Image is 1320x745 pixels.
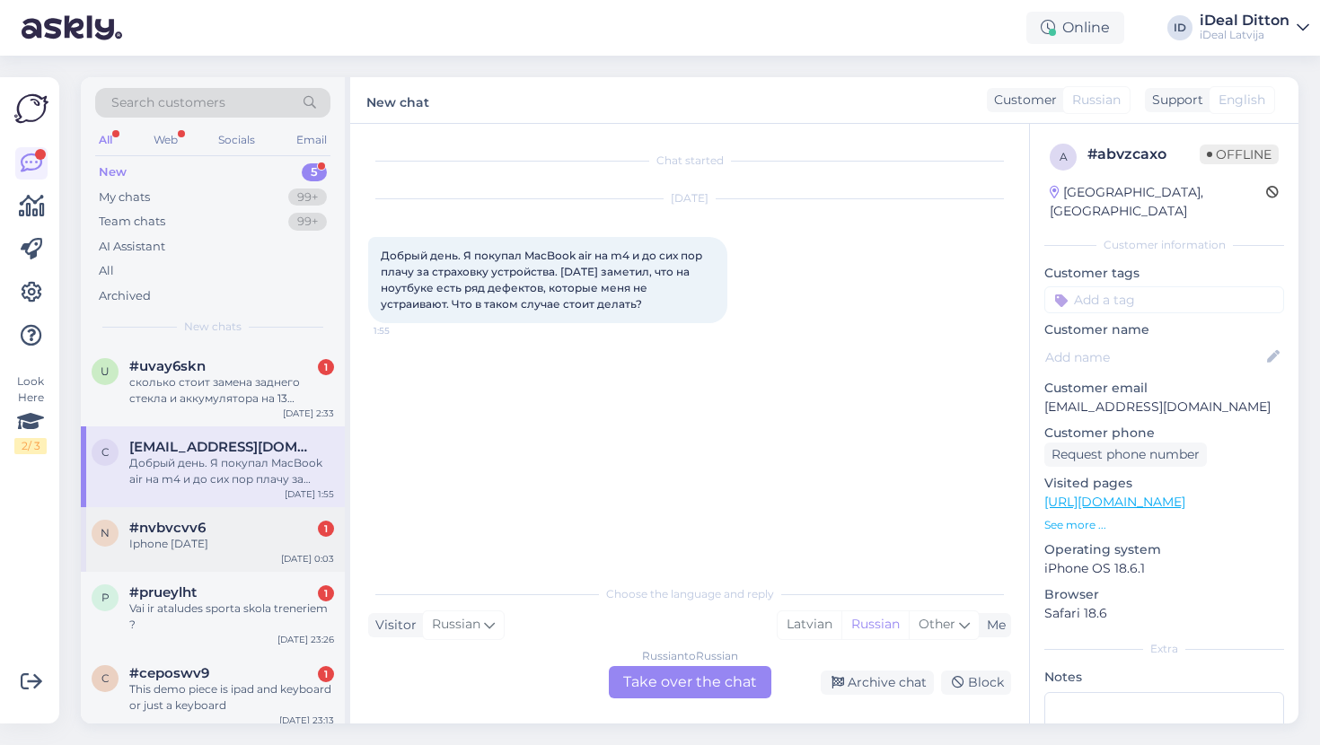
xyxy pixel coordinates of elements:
input: Add name [1045,347,1263,367]
p: Browser [1044,585,1284,604]
span: #nvbvcvv6 [129,520,206,536]
span: English [1219,91,1265,110]
div: ID [1167,15,1192,40]
span: c [101,671,110,685]
span: a [1060,150,1068,163]
div: My chats [99,188,150,206]
p: Operating system [1044,540,1284,559]
div: 2 / 3 [14,438,47,454]
div: 1 [318,666,334,682]
div: [DATE] 0:03 [281,552,334,565]
div: [DATE] 1:55 [285,487,334,501]
div: Choose the language and reply [368,586,1011,602]
div: Block [941,670,1011,695]
div: Archived [99,287,151,305]
div: Online [1026,12,1124,44]
div: сколько стоит замена заднего стекла и аккумулятора на 13 айфоне? [129,374,334,407]
div: Добрый день. Я покупал MacBook air на m4 и до сих пор плачу за страховку устройства. [DATE] замет... [129,455,334,487]
div: Archive chat [821,670,934,695]
p: Customer phone [1044,424,1284,443]
div: [DATE] [368,190,1011,206]
p: See more ... [1044,517,1284,533]
p: Customer email [1044,379,1284,398]
a: iDeal DittoniDeal Latvija [1200,13,1309,42]
div: New [99,163,127,181]
span: New chats [184,319,242,335]
div: Me [980,616,1006,635]
span: #prueylht [129,584,197,600]
span: cs.mixep@gmail.com [129,439,316,455]
input: Add a tag [1044,286,1284,313]
span: Russian [1072,91,1121,110]
div: AI Assistant [99,238,165,256]
span: Other [919,616,955,632]
div: All [99,262,114,280]
span: c [101,445,110,459]
div: 1 [318,359,334,375]
div: Customer [987,91,1057,110]
div: This demo piece is ipad and keyboard or just a keyboard [129,681,334,714]
div: 5 [302,163,327,181]
div: Chat started [368,153,1011,169]
p: iPhone OS 18.6.1 [1044,559,1284,578]
div: Latvian [778,611,841,638]
span: u [101,364,110,378]
span: Добрый день. Я покупал MacBook air на m4 и до сих пор плачу за страховку устройства. [DATE] замет... [381,249,705,311]
div: Request phone number [1044,443,1207,467]
span: Offline [1200,145,1279,164]
div: Russian to Russian [642,648,738,664]
div: Visitor [368,616,417,635]
p: Visited pages [1044,474,1284,493]
div: Extra [1044,641,1284,657]
div: 1 [318,585,334,601]
img: Askly Logo [14,92,48,126]
label: New chat [366,88,429,112]
span: Russian [432,615,480,635]
div: [DATE] 23:26 [277,633,334,646]
p: Notes [1044,668,1284,687]
p: Customer tags [1044,264,1284,283]
div: Web [150,128,181,152]
div: Russian [841,611,909,638]
span: p [101,591,110,604]
div: [GEOGRAPHIC_DATA], [GEOGRAPHIC_DATA] [1050,183,1266,221]
a: [URL][DOMAIN_NAME] [1044,494,1185,510]
p: Safari 18.6 [1044,604,1284,623]
div: Look Here [14,373,47,454]
span: n [101,526,110,539]
div: 99+ [288,188,327,206]
div: Team chats [99,213,165,231]
div: All [95,128,116,152]
span: 1:55 [374,324,441,337]
div: 99+ [288,213,327,231]
div: Socials [215,128,259,152]
div: Email [293,128,330,152]
div: Vai ir ataludes sporta skola treneriem ? [129,600,334,633]
div: # abvzcaxo [1087,144,1200,165]
div: Support [1145,91,1203,110]
span: #uvay6skn [129,358,206,374]
div: 1 [318,521,334,537]
div: iDeal Latvija [1200,28,1289,42]
div: [DATE] 23:13 [279,714,334,727]
span: #ceposwv9 [129,665,209,681]
div: [DATE] 2:33 [283,407,334,420]
span: Search customers [111,93,225,112]
div: Iphone [DATE] [129,536,334,552]
p: [EMAIL_ADDRESS][DOMAIN_NAME] [1044,398,1284,416]
div: Customer information [1044,237,1284,253]
div: Take over the chat [609,666,771,698]
p: Customer name [1044,320,1284,339]
div: iDeal Ditton [1200,13,1289,28]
